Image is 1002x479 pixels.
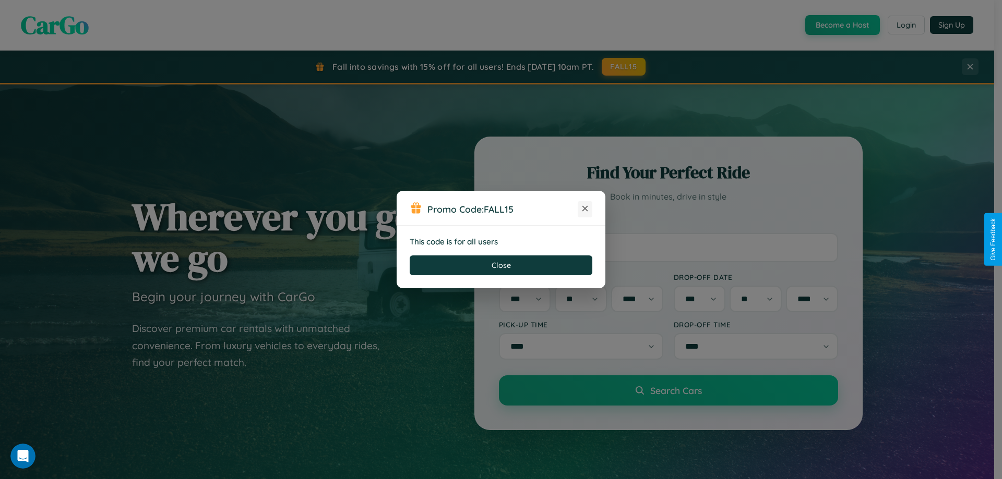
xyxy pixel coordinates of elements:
strong: This code is for all users [410,237,498,247]
button: Close [410,255,592,275]
b: FALL15 [484,203,514,215]
iframe: Intercom live chat [10,444,35,469]
div: Give Feedback [989,218,997,261]
h3: Promo Code: [427,203,578,215]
